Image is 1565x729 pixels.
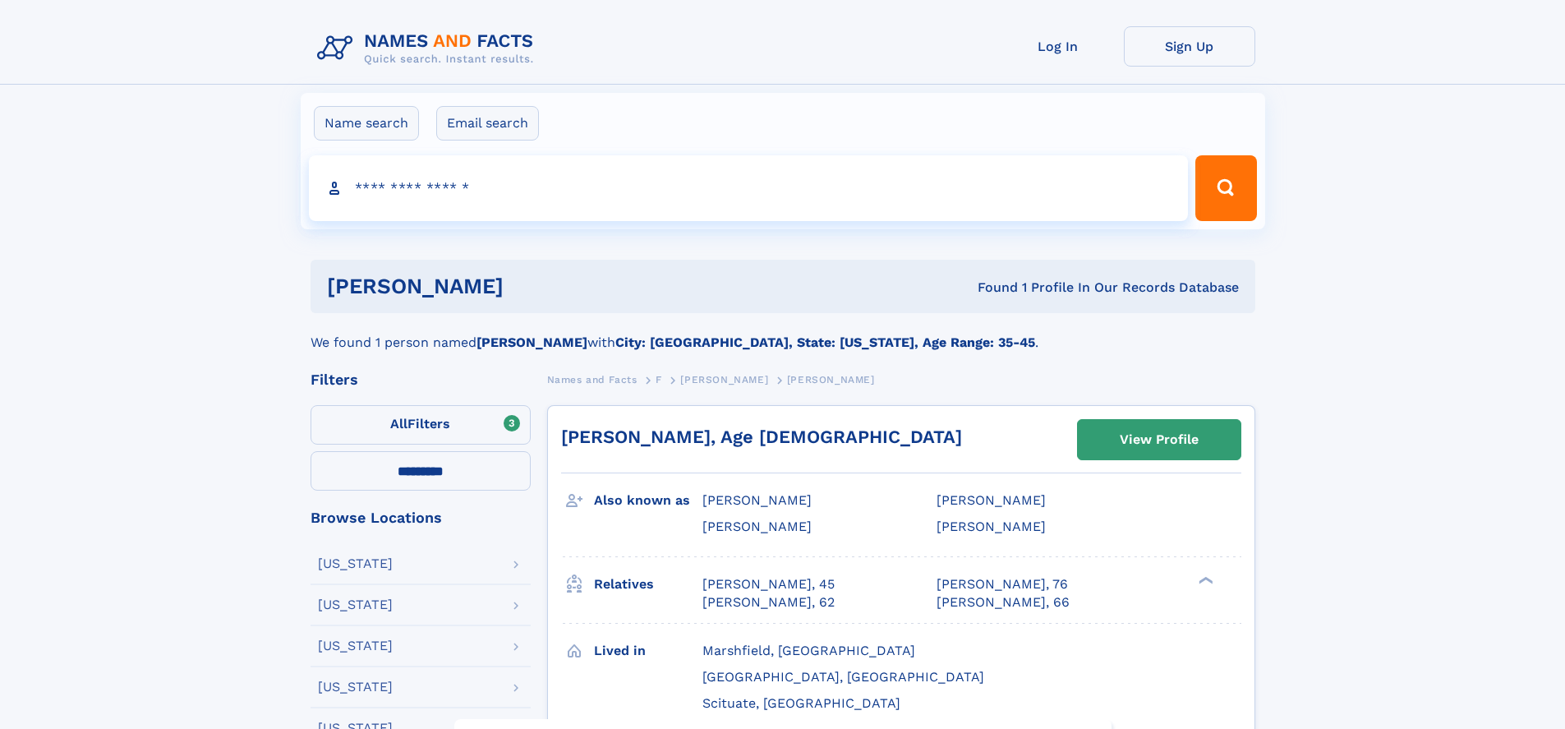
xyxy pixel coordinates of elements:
[311,26,547,71] img: Logo Names and Facts
[311,372,531,387] div: Filters
[436,106,539,141] label: Email search
[309,155,1189,221] input: search input
[314,106,419,141] label: Name search
[992,26,1124,67] a: Log In
[547,369,638,390] a: Names and Facts
[327,276,741,297] h1: [PERSON_NAME]
[937,519,1046,534] span: [PERSON_NAME]
[1078,420,1240,459] a: View Profile
[311,510,531,525] div: Browse Locations
[594,637,702,665] h3: Lived in
[318,598,393,611] div: [US_STATE]
[594,487,702,514] h3: Also known as
[680,369,768,390] a: [PERSON_NAME]
[1194,574,1214,585] div: ❯
[318,639,393,653] div: [US_STATE]
[937,492,1046,508] span: [PERSON_NAME]
[702,695,900,711] span: Scituate, [GEOGRAPHIC_DATA]
[702,519,812,534] span: [PERSON_NAME]
[937,575,1068,593] a: [PERSON_NAME], 76
[1124,26,1255,67] a: Sign Up
[311,313,1255,353] div: We found 1 person named with .
[561,427,962,447] a: [PERSON_NAME], Age [DEMOGRAPHIC_DATA]
[702,593,835,611] a: [PERSON_NAME], 62
[656,369,662,390] a: F
[1195,155,1256,221] button: Search Button
[702,575,835,593] a: [PERSON_NAME], 45
[787,374,875,385] span: [PERSON_NAME]
[476,335,587,350] b: [PERSON_NAME]
[937,593,1070,611] a: [PERSON_NAME], 66
[702,643,915,658] span: Marshfield, [GEOGRAPHIC_DATA]
[615,335,1035,350] b: City: [GEOGRAPHIC_DATA], State: [US_STATE], Age Range: 35-45
[702,669,984,685] span: [GEOGRAPHIC_DATA], [GEOGRAPHIC_DATA]
[680,374,768,385] span: [PERSON_NAME]
[740,279,1239,297] div: Found 1 Profile In Our Records Database
[594,570,702,598] h3: Relatives
[656,374,662,385] span: F
[318,557,393,570] div: [US_STATE]
[702,492,812,508] span: [PERSON_NAME]
[311,405,531,445] label: Filters
[318,681,393,694] div: [US_STATE]
[390,416,407,431] span: All
[1120,421,1199,459] div: View Profile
